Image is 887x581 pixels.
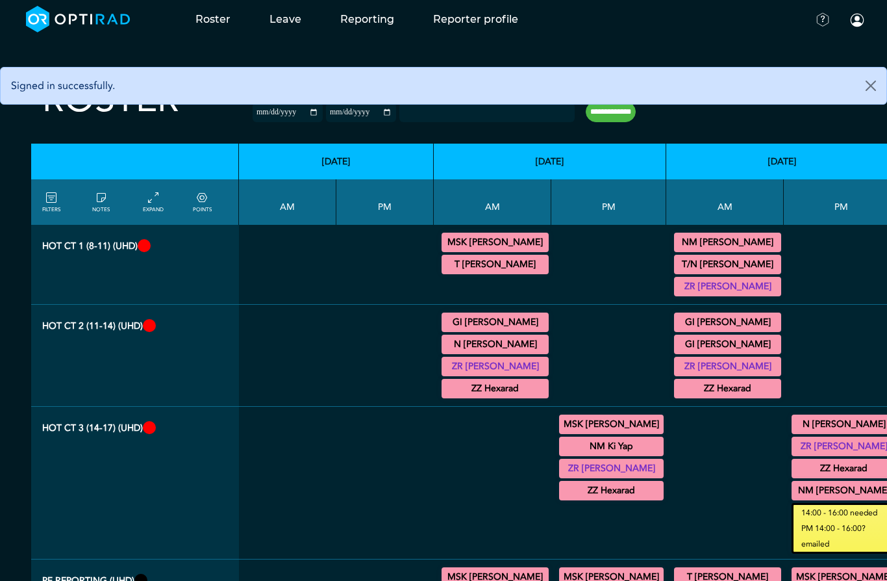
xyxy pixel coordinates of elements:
div: General CT/General MRI 11:00 - 14:00 [442,335,549,354]
a: collapse/expand entries [143,190,164,214]
div: CT Trauma & Urgent 11:00 - 14:00 [674,313,781,332]
summary: T/N [PERSON_NAME] [676,257,779,272]
summary: GI [PERSON_NAME] [676,337,779,352]
img: brand-opti-rad-logos-blue-and-white-d2f68631ba2948856bd03f2d395fb146ddc8fb01b4b6e9315ea85fa773367... [26,6,131,32]
div: CT Trauma & Urgent 08:00 - 11:00 [674,277,781,296]
th: AM [434,179,551,225]
div: CT Trauma & Urgent 11:00 - 14:00 [442,313,549,332]
a: collapse/expand expected points [193,190,212,214]
input: null [401,105,466,116]
th: [DATE] [239,144,434,179]
summary: N [PERSON_NAME] [443,337,547,352]
th: Hot CT 3 (14-17) (UHD) [31,407,239,560]
div: CT Trauma & Urgent 08:00 - 11:00 [674,233,781,252]
summary: T [PERSON_NAME] [443,257,547,272]
summary: ZZ Hexarad [561,483,662,498]
summary: ZZ Hexarad [443,381,547,396]
div: CT Trauma & Urgent 11:00 - 14:00 [674,335,781,354]
th: AM [239,179,336,225]
summary: MSK [PERSON_NAME] [561,417,662,432]
summary: ZR [PERSON_NAME] [561,461,662,476]
summary: GI [PERSON_NAME] [676,315,779,330]
a: FILTERS [42,190,60,214]
div: General CT 11:00 - 14:00 [442,357,549,376]
th: Hot CT 2 (11-14) (UHD) [31,305,239,407]
div: CT Trauma & Urgent 11:00 - 14:00 [442,379,549,398]
summary: NM [PERSON_NAME] [676,235,779,250]
summary: ZR [PERSON_NAME] [443,359,547,374]
div: General MRI/General CT 14:00 - 17:00 [559,415,664,434]
a: show/hide notes [92,190,110,214]
th: PM [336,179,434,225]
div: CT Trauma & Urgent 08:00 - 11:00 [442,233,549,252]
summary: ZR [PERSON_NAME] [676,359,779,374]
th: PM [551,179,666,225]
th: [DATE] [434,144,666,179]
summary: GI [PERSON_NAME] [443,315,547,330]
summary: ZZ Hexarad [676,381,779,396]
div: CT Trauma & Urgent 14:00 - 17:00 [559,437,664,456]
h2: Roster [42,78,179,122]
button: Close [855,68,886,104]
th: Hot CT 1 (8-11) (UHD) [31,225,239,305]
div: CT Trauma & Urgent 11:00 - 14:00 [674,357,781,376]
th: AM [666,179,784,225]
div: CT Trauma & Urgent 11:00 - 14:00 [674,379,781,398]
summary: ZR [PERSON_NAME] [676,279,779,294]
div: CT Trauma & Urgent 14:00 - 17:00 [559,481,664,500]
summary: NM Ki Yap [561,439,662,454]
div: CT Trauma & Urgent 08:00 - 11:00 [674,255,781,274]
div: CT Trauma & Urgent 14:00 - 17:00 [559,459,664,478]
div: CT Trauma & Urgent 08:00 - 11:00 [442,255,549,274]
summary: MSK [PERSON_NAME] [443,235,547,250]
